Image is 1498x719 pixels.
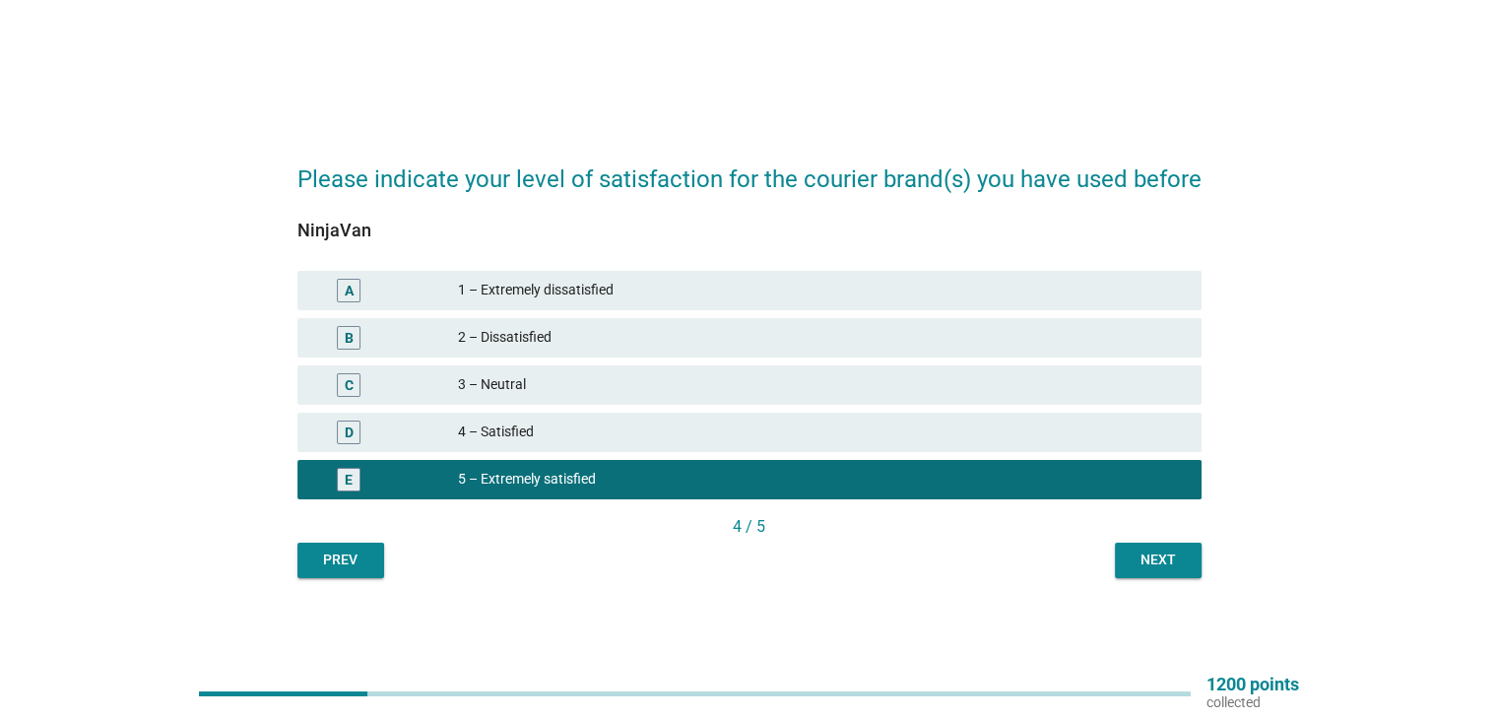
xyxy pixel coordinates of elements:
[1206,676,1299,693] p: 1200 points
[1206,693,1299,711] p: collected
[345,422,354,442] div: D
[458,468,1185,491] div: 5 – Extremely satisfied
[297,142,1202,197] h2: Please indicate your level of satisfaction for the courier brand(s) you have used before
[458,326,1185,350] div: 2 – Dissatisfied
[297,543,384,578] button: Prev
[458,279,1185,302] div: 1 – Extremely dissatisfied
[1115,543,1202,578] button: Next
[297,217,1202,243] div: NinjaVan
[458,373,1185,397] div: 3 – Neutral
[345,469,353,490] div: E
[345,280,354,300] div: A
[458,421,1185,444] div: 4 – Satisfied
[1131,550,1186,570] div: Next
[345,374,354,395] div: C
[345,327,354,348] div: B
[313,550,368,570] div: Prev
[297,515,1202,539] div: 4 / 5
